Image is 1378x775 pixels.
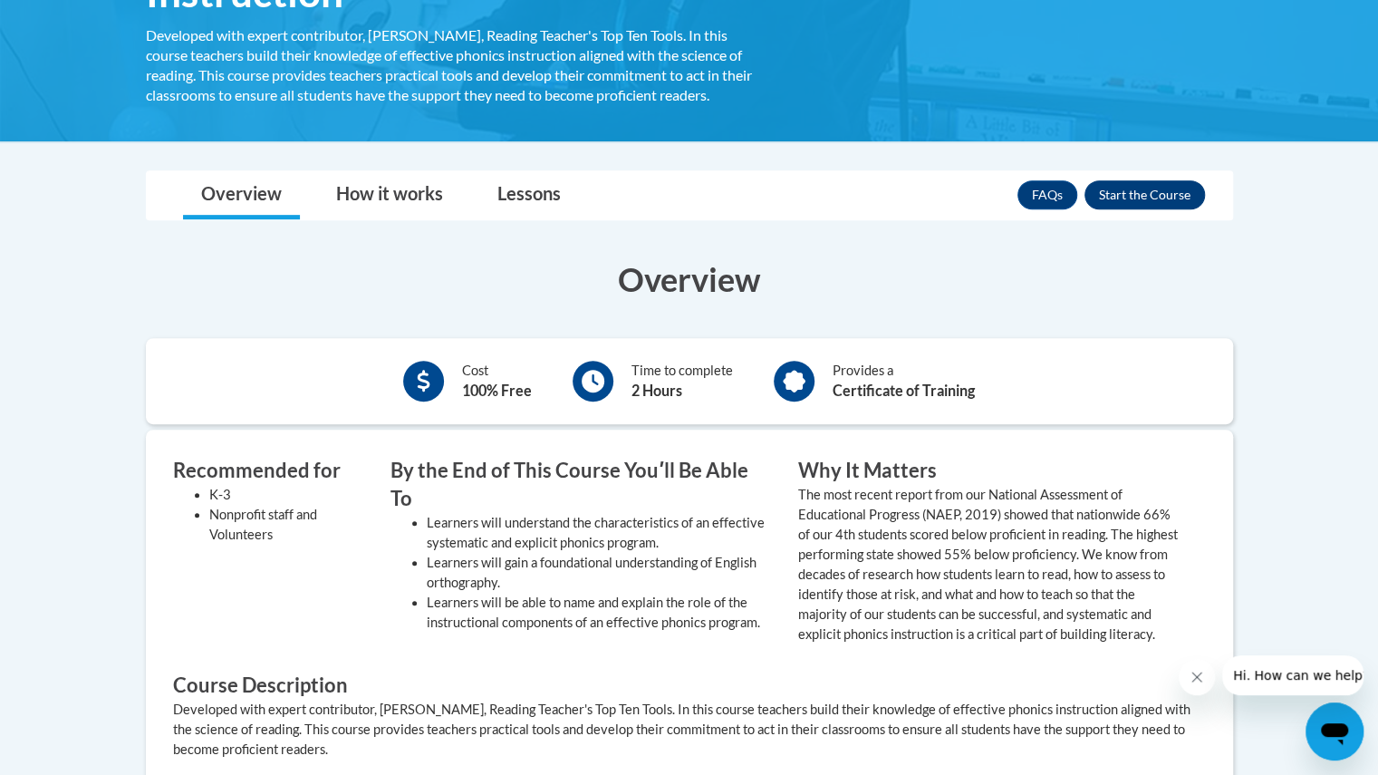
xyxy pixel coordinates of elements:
a: How it works [318,171,461,219]
a: FAQs [1017,180,1077,209]
b: 2 Hours [631,382,682,399]
h3: Overview [146,257,1233,302]
value: The most recent report from our National Assessment of Educational Progress (NAEP, 2019) showed t... [798,487,1178,642]
h3: Why It Matters [798,457,1179,485]
h3: Recommended for [173,457,363,485]
li: Learners will understand the characteristics of an effective systematic and explicit phonics prog... [427,513,771,553]
li: Nonprofit staff and Volunteers [209,505,363,545]
div: Cost [462,361,532,402]
div: Developed with expert contributor, [PERSON_NAME], Reading Teacher's Top Ten Tools. In this course... [146,25,771,105]
iframe: Close message [1179,659,1215,695]
div: Time to complete [631,361,733,402]
button: Enroll [1084,180,1205,209]
b: Certificate of Training [833,382,975,399]
li: Learners will be able to name and explain the role of the instructional components of an effectiv... [427,593,771,633]
h3: By the End of This Course Youʹll Be Able To [390,457,771,513]
a: Lessons [479,171,579,219]
b: 100% Free [462,382,532,399]
li: Learners will gain a foundational understanding of English orthography. [427,553,771,593]
span: Hi. How can we help? [11,13,147,27]
div: Developed with expert contributor, [PERSON_NAME], Reading Teacher's Top Ten Tools. In this course... [173,700,1206,760]
iframe: Button to launch messaging window [1306,702,1364,760]
li: K-3 [209,485,363,505]
a: Overview [183,171,300,219]
div: Provides a [833,361,975,402]
iframe: Message from company [1222,655,1364,695]
h3: Course Description [173,672,1206,700]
